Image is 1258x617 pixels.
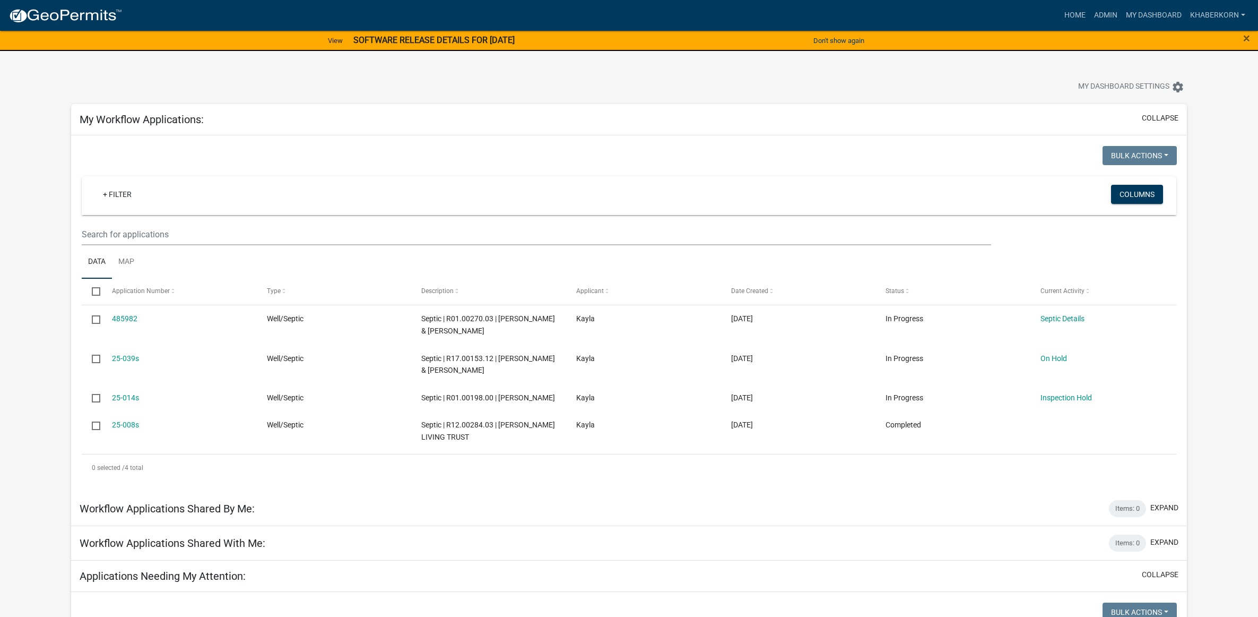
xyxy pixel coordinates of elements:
[112,245,141,279] a: Map
[102,279,257,304] datatable-header-cell: Application Number
[411,279,566,304] datatable-header-cell: Description
[80,537,265,550] h5: Workflow Applications Shared With Me:
[886,287,904,295] span: Status
[721,279,876,304] datatable-header-cell: Date Created
[82,245,112,279] a: Data
[267,421,303,429] span: Well/Septic
[71,135,1187,492] div: collapse
[576,421,595,429] span: Kayla
[353,35,515,45] strong: SOFTWARE RELEASE DETAILS FOR [DATE]
[267,314,303,323] span: Well/Septic
[886,354,923,363] span: In Progress
[421,314,555,335] span: Septic | R01.00270.03 | MICHAL S & ALYSON D ALBERS
[1142,569,1178,580] button: collapse
[80,570,246,582] h5: Applications Needing My Attention:
[731,421,753,429] span: 05/01/2025
[886,393,923,402] span: In Progress
[1040,314,1085,323] a: Septic Details
[809,32,869,49] button: Don't show again
[267,287,281,295] span: Type
[80,502,255,515] h5: Workflow Applications Shared By Me:
[576,354,595,363] span: Kayla
[1109,535,1146,552] div: Items: 0
[1186,5,1250,25] a: khaberkorn
[886,421,921,429] span: Completed
[1142,113,1178,124] button: collapse
[80,113,204,126] h5: My Workflow Applications:
[566,279,721,304] datatable-header-cell: Applicant
[1070,76,1193,97] button: My Dashboard Settingssettings
[1111,185,1163,204] button: Columns
[324,32,347,49] a: View
[257,279,412,304] datatable-header-cell: Type
[94,185,140,204] a: + Filter
[112,354,139,363] a: 25-039s
[1172,81,1184,93] i: settings
[421,393,555,402] span: Septic | R01.00198.00 | LLOYD A BUDENSIEK
[421,287,454,295] span: Description
[82,224,992,245] input: Search for applications
[576,314,595,323] span: Kayla
[731,287,768,295] span: Date Created
[1078,81,1169,93] span: My Dashboard Settings
[1103,146,1177,165] button: Bulk Actions
[82,279,102,304] datatable-header-cell: Select
[267,354,303,363] span: Well/Septic
[1243,31,1250,46] span: ×
[886,314,923,323] span: In Progress
[731,314,753,323] span: 09/30/2025
[731,393,753,402] span: 05/23/2025
[1040,287,1085,295] span: Current Activity
[1109,500,1146,517] div: Items: 0
[112,287,170,295] span: Application Number
[421,421,555,441] span: Septic | R12.00284.03 | DONDLINGER LIVING TRUST
[1122,5,1186,25] a: My Dashboard
[82,455,1177,481] div: 4 total
[1243,32,1250,45] button: Close
[731,354,753,363] span: 08/08/2025
[421,354,555,375] span: Septic | R17.00153.12 | RUSSELL & ASHLEY RILEY
[112,314,137,323] a: 485982
[1030,279,1185,304] datatable-header-cell: Current Activity
[1040,393,1092,402] a: Inspection Hold
[112,421,139,429] a: 25-008s
[576,287,604,295] span: Applicant
[1040,354,1067,363] a: On Hold
[1090,5,1122,25] a: Admin
[1150,502,1178,513] button: expand
[267,393,303,402] span: Well/Septic
[1150,537,1178,548] button: expand
[92,464,125,472] span: 0 selected /
[875,279,1030,304] datatable-header-cell: Status
[576,393,595,402] span: Kayla
[112,393,139,402] a: 25-014s
[1060,5,1090,25] a: Home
